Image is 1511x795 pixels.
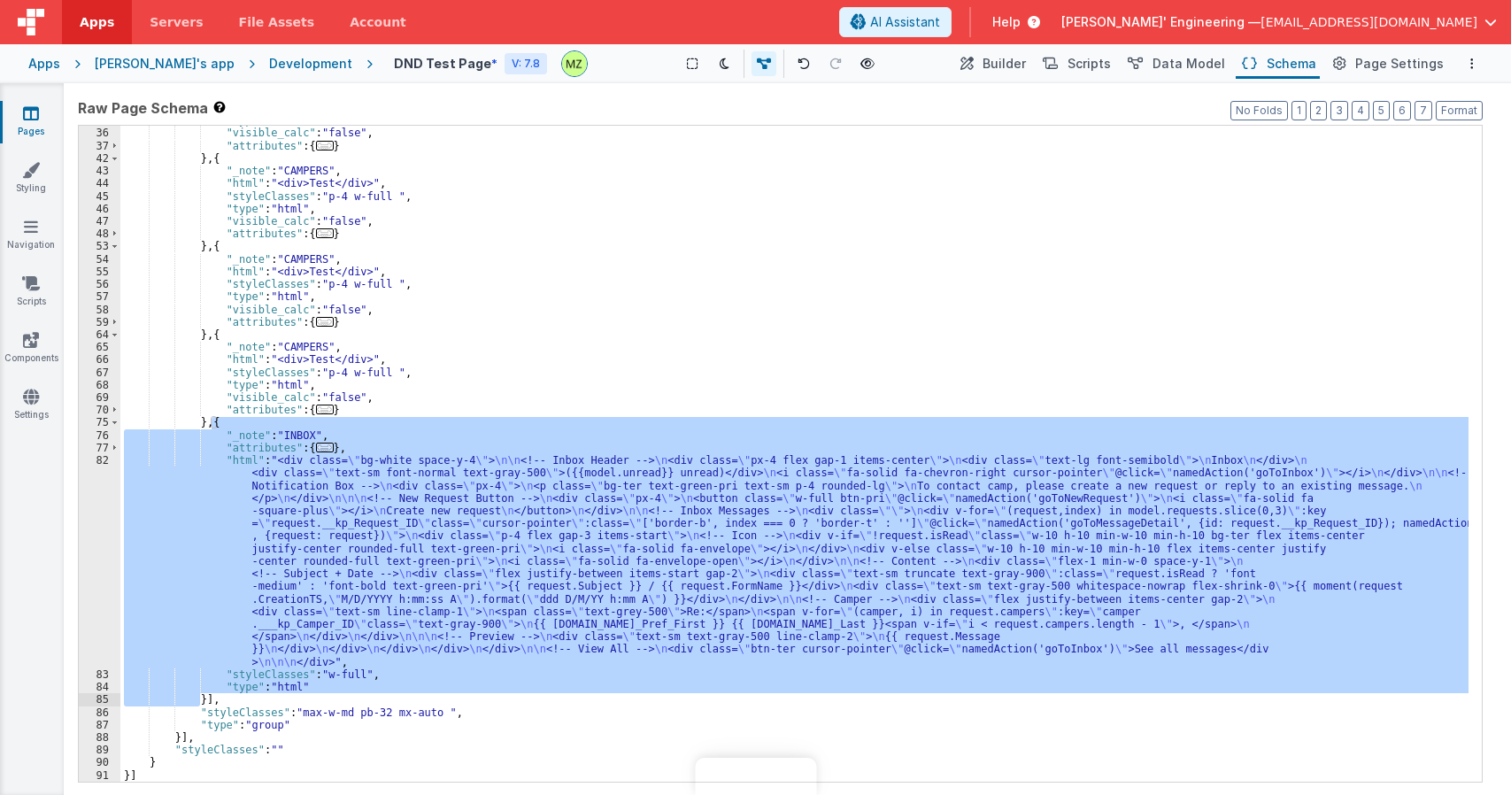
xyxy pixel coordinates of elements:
[79,316,120,328] div: 59
[79,203,120,215] div: 46
[562,51,587,76] img: 095be3719ea6209dc2162ba73c069c80
[505,53,547,74] div: V: 7.8
[1310,101,1327,120] button: 2
[79,127,120,139] div: 36
[954,49,1029,79] button: Builder
[79,140,120,152] div: 37
[95,55,235,73] div: [PERSON_NAME]'s app
[79,706,120,719] div: 86
[316,443,334,452] span: ...
[1267,55,1316,73] span: Schema
[79,304,120,316] div: 58
[394,57,491,70] h4: DND Test Page
[79,756,120,768] div: 90
[1461,53,1483,74] button: Options
[79,341,120,353] div: 65
[79,668,120,681] div: 83
[1373,101,1390,120] button: 5
[78,97,208,119] span: Raw Page Schema
[316,317,334,327] span: ...
[1260,13,1477,31] span: [EMAIL_ADDRESS][DOMAIN_NAME]
[79,266,120,278] div: 55
[983,55,1026,73] span: Builder
[870,13,940,31] span: AI Assistant
[79,429,120,442] div: 76
[1436,101,1483,120] button: Format
[1236,49,1320,79] button: Schema
[79,404,120,416] div: 70
[79,693,120,706] div: 85
[839,7,952,37] button: AI Assistant
[1355,55,1444,73] span: Page Settings
[79,391,120,404] div: 69
[239,13,315,31] span: File Assets
[150,13,203,31] span: Servers
[1291,101,1307,120] button: 1
[79,442,120,454] div: 77
[79,290,120,303] div: 57
[79,681,120,693] div: 84
[1122,49,1229,79] button: Data Model
[1393,101,1411,120] button: 6
[695,758,816,795] iframe: Marker.io feedback button
[79,769,120,782] div: 91
[80,13,114,31] span: Apps
[79,253,120,266] div: 54
[79,177,120,189] div: 44
[1352,101,1369,120] button: 4
[79,152,120,165] div: 42
[79,228,120,240] div: 48
[1061,13,1497,31] button: [PERSON_NAME]' Engineering — [EMAIL_ADDRESS][DOMAIN_NAME]
[316,405,334,414] span: ...
[1327,49,1447,79] button: Page Settings
[1037,49,1114,79] button: Scripts
[316,228,334,238] span: ...
[269,55,352,73] div: Development
[79,731,120,744] div: 88
[79,215,120,228] div: 47
[1068,55,1111,73] span: Scripts
[79,328,120,341] div: 64
[316,141,334,151] span: ...
[79,454,120,668] div: 82
[1330,101,1348,120] button: 3
[79,719,120,731] div: 87
[992,13,1021,31] span: Help
[79,278,120,290] div: 56
[1061,13,1260,31] span: [PERSON_NAME]' Engineering —
[79,190,120,203] div: 45
[79,165,120,177] div: 43
[1153,55,1225,73] span: Data Model
[79,240,120,252] div: 53
[28,55,60,73] div: Apps
[79,379,120,391] div: 68
[79,744,120,756] div: 89
[79,367,120,379] div: 67
[1415,101,1432,120] button: 7
[79,416,120,428] div: 75
[79,353,120,366] div: 66
[1230,101,1288,120] button: No Folds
